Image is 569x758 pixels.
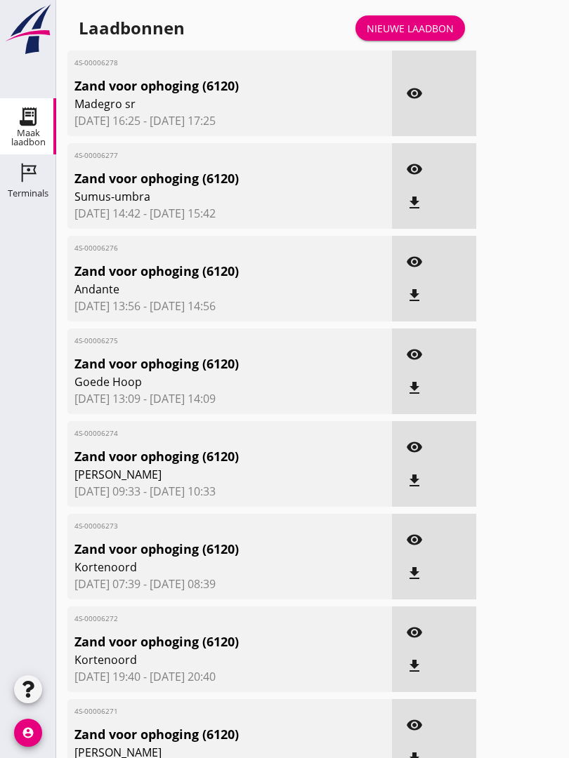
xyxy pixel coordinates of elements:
[3,4,53,55] img: logo-small.a267ee39.svg
[406,624,423,641] i: visibility
[74,483,385,500] span: [DATE] 09:33 - [DATE] 10:33
[74,205,385,222] span: [DATE] 14:42 - [DATE] 15:42
[74,335,333,346] span: 4S-00006275
[74,262,333,281] span: Zand voor ophoging (6120)
[74,77,333,95] span: Zand voor ophoging (6120)
[406,439,423,456] i: visibility
[74,58,333,68] span: 4S-00006278
[406,380,423,397] i: file_download
[74,651,333,668] span: Kortenoord
[406,346,423,363] i: visibility
[74,559,333,576] span: Kortenoord
[74,613,333,624] span: 4S-00006272
[74,95,333,112] span: Madegro sr
[74,632,333,651] span: Zand voor ophoging (6120)
[74,521,333,531] span: 4S-00006273
[406,253,423,270] i: visibility
[74,540,333,559] span: Zand voor ophoging (6120)
[406,161,423,178] i: visibility
[406,565,423,582] i: file_download
[406,287,423,304] i: file_download
[74,169,333,188] span: Zand voor ophoging (6120)
[74,150,333,161] span: 4S-00006277
[8,189,48,198] div: Terminals
[74,112,385,129] span: [DATE] 16:25 - [DATE] 17:25
[406,531,423,548] i: visibility
[406,85,423,102] i: visibility
[74,447,333,466] span: Zand voor ophoging (6120)
[74,466,333,483] span: [PERSON_NAME]
[355,15,465,41] a: Nieuwe laadbon
[74,281,333,298] span: Andante
[406,658,423,674] i: file_download
[74,576,385,592] span: [DATE] 07:39 - [DATE] 08:39
[74,390,385,407] span: [DATE] 13:09 - [DATE] 14:09
[74,373,333,390] span: Goede Hoop
[74,354,333,373] span: Zand voor ophoging (6120)
[406,472,423,489] i: file_download
[74,188,333,205] span: Sumus-umbra
[74,725,333,744] span: Zand voor ophoging (6120)
[74,243,333,253] span: 4S-00006276
[74,298,385,314] span: [DATE] 13:56 - [DATE] 14:56
[406,717,423,733] i: visibility
[406,194,423,211] i: file_download
[74,428,333,439] span: 4S-00006274
[74,668,385,685] span: [DATE] 19:40 - [DATE] 20:40
[367,21,454,36] div: Nieuwe laadbon
[79,17,185,39] div: Laadbonnen
[74,706,333,717] span: 4S-00006271
[14,719,42,747] i: account_circle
